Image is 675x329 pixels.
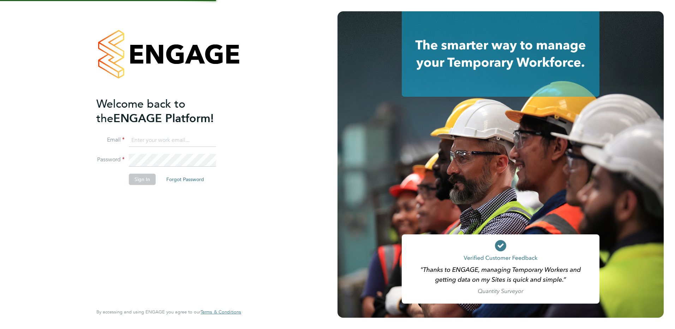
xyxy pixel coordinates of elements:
label: Email [96,136,125,144]
span: By accessing and using ENGAGE you agree to our [96,309,241,315]
input: Enter your work email... [129,134,216,147]
a: Terms & Conditions [201,309,241,315]
button: Sign In [129,174,156,185]
span: Welcome back to the [96,97,185,125]
h2: ENGAGE Platform! [96,97,234,126]
button: Forgot Password [161,174,210,185]
label: Password [96,156,125,163]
